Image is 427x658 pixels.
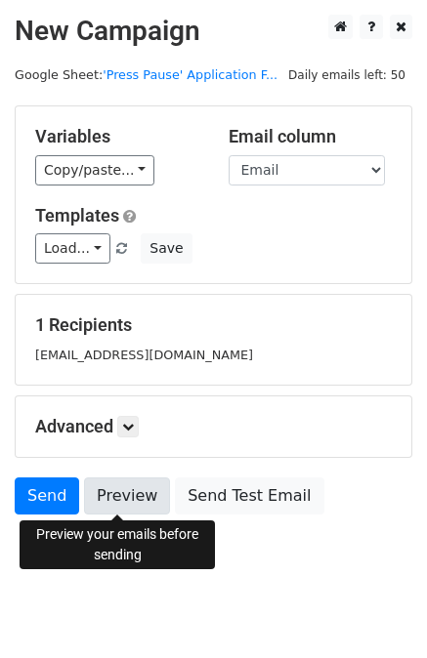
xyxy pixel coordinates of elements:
[229,126,393,147] h5: Email column
[35,416,392,437] h5: Advanced
[84,477,170,514] a: Preview
[35,205,119,226] a: Templates
[175,477,323,514] a: Send Test Email
[35,126,199,147] h5: Variables
[35,314,392,336] h5: 1 Recipients
[35,155,154,185] a: Copy/paste...
[141,233,192,264] button: Save
[15,477,79,514] a: Send
[15,67,278,82] small: Google Sheet:
[103,67,278,82] a: 'Press Pause' Application F...
[20,520,215,569] div: Preview your emails before sending
[35,233,110,264] a: Load...
[281,67,412,82] a: Daily emails left: 50
[329,564,427,658] iframe: Chat Widget
[35,348,253,362] small: [EMAIL_ADDRESS][DOMAIN_NAME]
[15,15,412,48] h2: New Campaign
[281,64,412,86] span: Daily emails left: 50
